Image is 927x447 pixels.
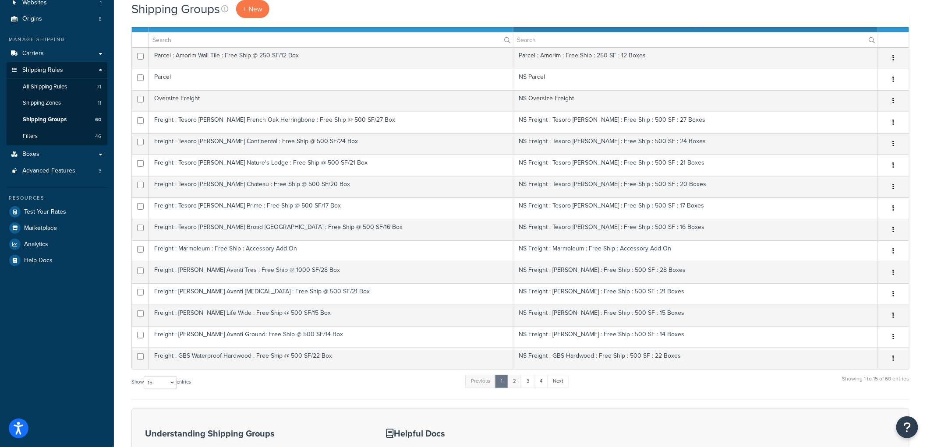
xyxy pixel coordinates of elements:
td: Freight : Tesoro [PERSON_NAME] Chateau : Free Ship @ 500 SF/20 Box [149,176,513,197]
td: Freight : [PERSON_NAME] Life Wide : Free Ship @ 500 SF/15 Box [149,305,513,326]
h3: Understanding Shipping Groups [145,429,364,438]
td: Freight : [PERSON_NAME] Avanti Tres : Free Ship @ 1000 SF/28 Box [149,262,513,283]
td: Freight : GBS Waterproof Hardwood : Free Ship @ 500 SF/22 Box [149,348,513,369]
td: Freight : [PERSON_NAME] Avanti Ground: Free Ship @ 500 SF/14 Box [149,326,513,348]
span: 46 [95,133,101,140]
a: Shipping Rules [7,62,107,78]
td: NS Freight : [PERSON_NAME] : Free Ship : 500 SF : 28 Boxes [513,262,878,283]
td: Freight : Marmoleum : Free Ship : Accessory Add On [149,240,513,262]
td: NS Freight : Tesoro [PERSON_NAME] : Free Ship : 500 SF : 20 Boxes [513,176,878,197]
a: Filters 46 [7,128,107,144]
td: NS Freight : [PERSON_NAME] : Free Ship : 500 SF : 21 Boxes [513,283,878,305]
a: Shipping Zones 11 [7,95,107,111]
a: Carriers [7,46,107,62]
td: Freight : Tesoro [PERSON_NAME] Prime : Free Ship @ 500 SF/17 Box [149,197,513,219]
span: 71 [97,83,101,91]
td: Oversize Freight [149,90,513,112]
button: Open Resource Center [896,416,918,438]
span: Test Your Rates [24,208,66,216]
li: All Shipping Rules [7,79,107,95]
td: Freight : Tesoro [PERSON_NAME] French Oak Herringbone : Free Ship @ 500 SF/27 Box [149,112,513,133]
a: 2 [507,375,522,388]
td: NS Freight : Tesoro [PERSON_NAME] : Free Ship : 500 SF : 21 Boxes [513,155,878,176]
div: Manage Shipping [7,36,107,43]
li: Origins [7,11,107,27]
a: Analytics [7,236,107,252]
td: NS Freight : Marmoleum : Free Ship : Accessory Add On [513,240,878,262]
td: NS Freight : Tesoro [PERSON_NAME] : Free Ship : 500 SF : 16 Boxes [513,219,878,240]
td: Parcel : Amorim Wall Tile : Free Ship @ 250 SF/12 Box [149,47,513,69]
span: Boxes [22,151,39,158]
td: NS Freight : [PERSON_NAME] : Free Ship : 500 SF : 15 Boxes [513,305,878,326]
span: Analytics [24,241,48,248]
a: 4 [534,375,548,388]
a: 3 [521,375,535,388]
span: 8 [99,15,102,23]
a: 1 [495,375,508,388]
td: NS Oversize Freight [513,90,878,112]
span: Origins [22,15,42,23]
td: Freight : Tesoro [PERSON_NAME] Broad [GEOGRAPHIC_DATA] : Free Ship @ 500 SF/16 Box [149,219,513,240]
select: Showentries [144,376,177,389]
td: NS Freight : Tesoro [PERSON_NAME] : Free Ship : 500 SF : 17 Boxes [513,197,878,219]
a: Origins 8 [7,11,107,27]
span: All Shipping Rules [23,83,67,91]
h3: Helpful Docs [386,429,538,438]
td: Parcel [149,69,513,90]
td: NS Parcel [513,69,878,90]
li: Shipping Rules [7,62,107,145]
td: Freight : [PERSON_NAME] Avanti [MEDICAL_DATA] : Free Ship @ 500 SF/21 Box [149,283,513,305]
input: Search [513,32,878,47]
td: NS Freight : GBS Hardwood : Free Ship : 500 SF : 22 Boxes [513,348,878,369]
span: + New [243,4,262,14]
a: Test Your Rates [7,204,107,220]
td: NS Freight : Tesoro [PERSON_NAME] : Free Ship : 500 SF : 27 Boxes [513,112,878,133]
div: Showing 1 to 15 of 60 entries [842,374,909,393]
span: 60 [95,116,101,123]
td: Parcel : Amorim : Free Ship : 250 SF : 12 Boxes [513,47,878,69]
span: Filters [23,133,38,140]
a: Next [547,375,569,388]
td: NS Freight : [PERSON_NAME] : Free Ship : 500 SF : 14 Boxes [513,326,878,348]
td: Freight : Tesoro [PERSON_NAME] Continental : Free Ship @ 500 SF/24 Box [149,133,513,155]
div: Resources [7,194,107,202]
span: Shipping Zones [23,99,61,107]
span: Help Docs [24,257,53,264]
a: Marketplace [7,220,107,236]
a: Advanced Features 3 [7,163,107,179]
span: Shipping Groups [23,116,67,123]
span: Advanced Features [22,167,75,175]
li: Shipping Zones [7,95,107,111]
h1: Shipping Groups [131,0,220,18]
span: Marketplace [24,225,57,232]
span: Carriers [22,50,44,57]
td: NS Freight : Tesoro [PERSON_NAME] : Free Ship : 500 SF : 24 Boxes [513,133,878,155]
span: 3 [99,167,102,175]
li: Filters [7,128,107,144]
span: 11 [98,99,101,107]
a: Shipping Groups 60 [7,112,107,128]
label: Show entries [131,376,191,389]
li: Advanced Features [7,163,107,179]
a: Boxes [7,146,107,162]
a: Previous [465,375,496,388]
td: Freight : Tesoro [PERSON_NAME] Nature's Lodge : Free Ship @ 500 SF/21 Box [149,155,513,176]
span: Shipping Rules [22,67,63,74]
a: All Shipping Rules 71 [7,79,107,95]
a: Help Docs [7,253,107,268]
li: Shipping Groups [7,112,107,128]
input: Search [149,32,513,47]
